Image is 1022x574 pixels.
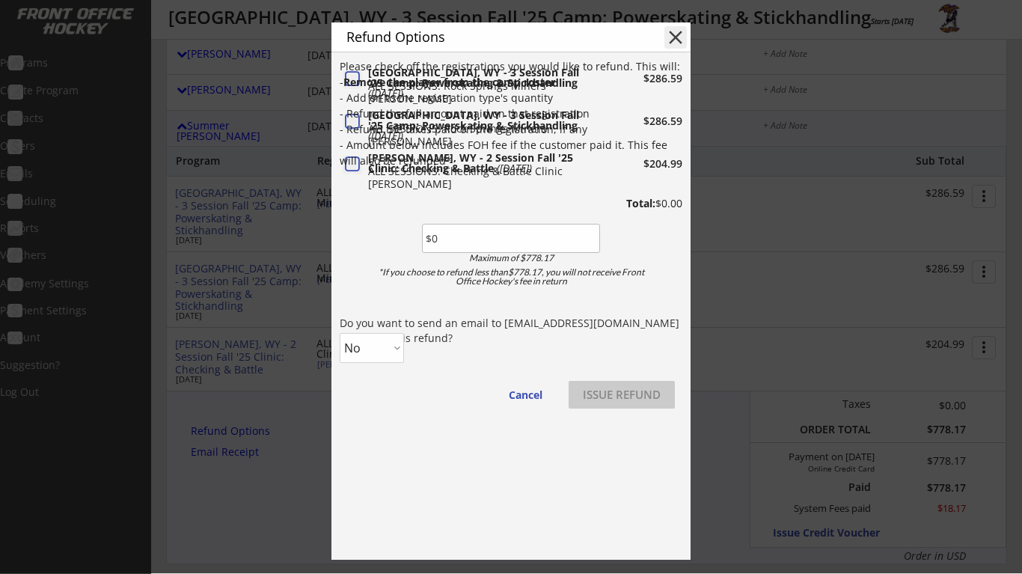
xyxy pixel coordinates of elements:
[494,381,557,409] button: Cancel
[346,30,641,43] div: Refund Options
[586,198,682,209] div: $0.00
[664,26,687,49] button: close
[340,58,682,168] div: Please check off the registrations you would like to refund. This will: - - Add on to the registr...
[368,179,596,189] div: [PERSON_NAME]
[626,196,655,210] strong: Total:
[426,254,596,263] div: Maximum of $778.17
[343,75,555,89] strong: Remove the player from the camp roster
[367,268,655,286] div: *If you choose to refund less than$778.17, you will not receive Front Office Hockey's fee in return
[569,381,675,409] button: ISSUE REFUND
[368,166,596,177] div: ALL SESSIONS: Checking & Battle Clinic
[422,224,600,253] input: Amount to refund
[340,316,682,345] div: Do you want to send an email to [EMAIL_ADDRESS][DOMAIN_NAME] regarding this refund?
